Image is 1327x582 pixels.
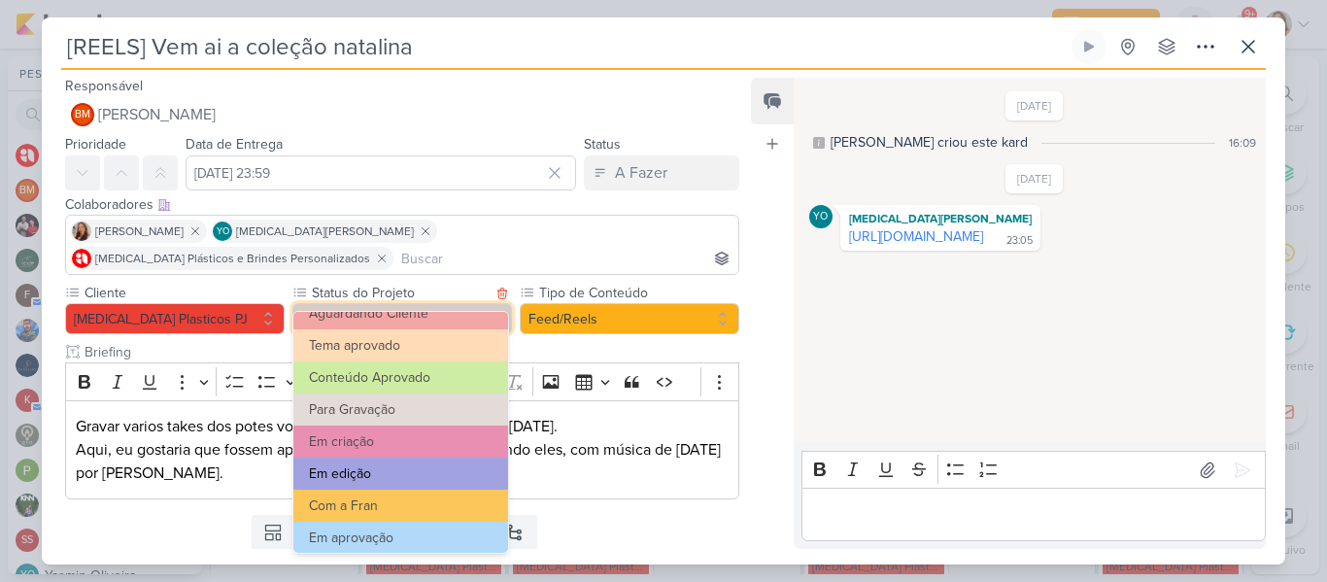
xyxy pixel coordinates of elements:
label: Cliente [83,283,285,303]
input: Buscar [397,247,734,270]
div: Colaboradores [65,194,739,215]
input: Select a date [186,155,576,190]
p: YO [217,227,229,237]
div: A Fazer [615,161,667,185]
span: [PERSON_NAME] [98,103,216,126]
button: Para Gravação [293,394,508,426]
div: Editor editing area: main [801,488,1266,541]
div: Este log é visível à todos no kard [813,137,825,149]
div: 16:09 [1229,134,1256,152]
button: Em edição [293,458,508,490]
div: Editor toolbar [65,362,739,400]
button: BM [PERSON_NAME] [65,97,739,132]
button: Conteúdo Aprovado [293,361,508,394]
div: Beth Monteiro [71,103,94,126]
button: Feed/Reels [520,303,739,334]
span: [MEDICAL_DATA] Plásticos e Brindes Personalizados [95,250,370,267]
p: YO [813,212,828,223]
input: Texto sem título [81,342,739,362]
p: Gravar varios takes dos potes vou fazer um video que nem o do [DATE]. [76,415,729,438]
div: Yasmin Oliveira [809,205,833,228]
div: [MEDICAL_DATA][PERSON_NAME] [844,209,1037,228]
div: 23:05 [1006,233,1033,249]
label: Responsável [65,78,143,94]
input: Kard Sem Título [61,29,1068,64]
p: Aqui, eu gostaria que fossem apenas os takes dos potes mostrando eles, com música de [DATE] por [... [76,438,729,485]
img: Franciluce Carvalho [72,222,91,241]
button: Com a Fran [293,490,508,522]
div: Editor editing area: main [65,400,739,500]
label: Prioridade [65,136,126,153]
button: Aguardando Cliente [293,297,508,329]
a: [URL][DOMAIN_NAME] [849,228,983,245]
img: Allegra Plásticos e Brindes Personalizados [72,249,91,268]
label: Data de Entrega [186,136,283,153]
p: BM [75,110,90,120]
label: Status do Projeto [310,283,491,303]
span: [MEDICAL_DATA][PERSON_NAME] [236,223,414,240]
div: Ligar relógio [1081,39,1097,54]
label: Tipo de Conteúdo [537,283,739,303]
button: Em aprovação [293,522,508,554]
div: Beth criou este kard [831,132,1028,153]
button: Para Gravação [292,303,512,334]
div: Editor toolbar [801,451,1266,489]
button: Tema aprovado [293,329,508,361]
span: [PERSON_NAME] [95,223,184,240]
button: [MEDICAL_DATA] Plasticos PJ [65,303,285,334]
button: A Fazer [584,155,739,190]
label: Status [584,136,621,153]
div: Yasmin Oliveira [213,222,232,241]
button: Em criação [293,426,508,458]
